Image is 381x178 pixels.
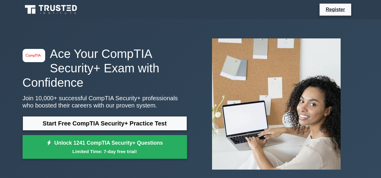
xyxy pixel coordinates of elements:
[23,47,187,90] h1: Ace Your CompTIA Security+ Exam with Confidence
[23,135,187,159] a: Unlock 1241 CompTIA Security+ QuestionsLimited Time: 7-day free trial!
[30,148,180,155] small: Limited Time: 7-day free trial!
[23,95,187,109] p: Join 10,000+ successful CompTIA Security+ professionals who boosted their careers with our proven...
[23,116,187,131] a: Start Free CompTIA Security+ Practice Test
[322,6,348,13] a: Register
